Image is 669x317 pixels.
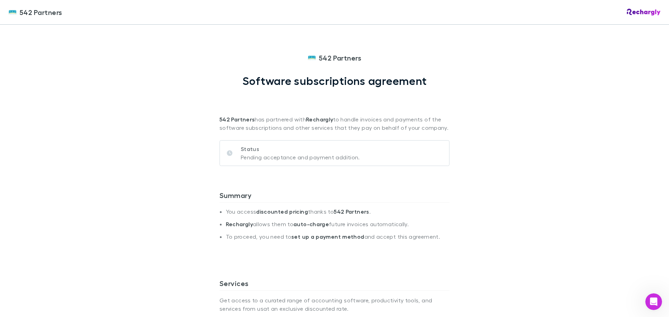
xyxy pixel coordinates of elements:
iframe: Intercom live chat [645,293,662,310]
li: You access thanks to . [226,208,449,221]
h1: Software subscriptions agreement [243,74,427,87]
strong: Rechargly [306,116,333,123]
li: allows them to future invoices automatically. [226,221,449,233]
img: Rechargly Logo [627,9,661,16]
h3: Services [220,279,449,290]
img: 542 Partners's Logo [8,8,17,16]
img: 542 Partners's Logo [308,54,316,62]
strong: 542 Partners [334,208,369,215]
p: Status [241,145,360,153]
p: Pending acceptance and payment addition. [241,153,360,161]
strong: 542 Partners [220,116,255,123]
strong: auto-charge [293,221,329,228]
span: 542 Partners [319,53,362,63]
strong: Rechargly [226,221,253,228]
strong: discounted pricing [256,208,308,215]
h3: Summary [220,191,449,202]
strong: set up a payment method [291,233,364,240]
span: 542 Partners [20,7,62,17]
li: To proceed, you need to and accept this agreement. [226,233,449,246]
p: has partnered with to handle invoices and payments of the software subscriptions and other servic... [220,87,449,132]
